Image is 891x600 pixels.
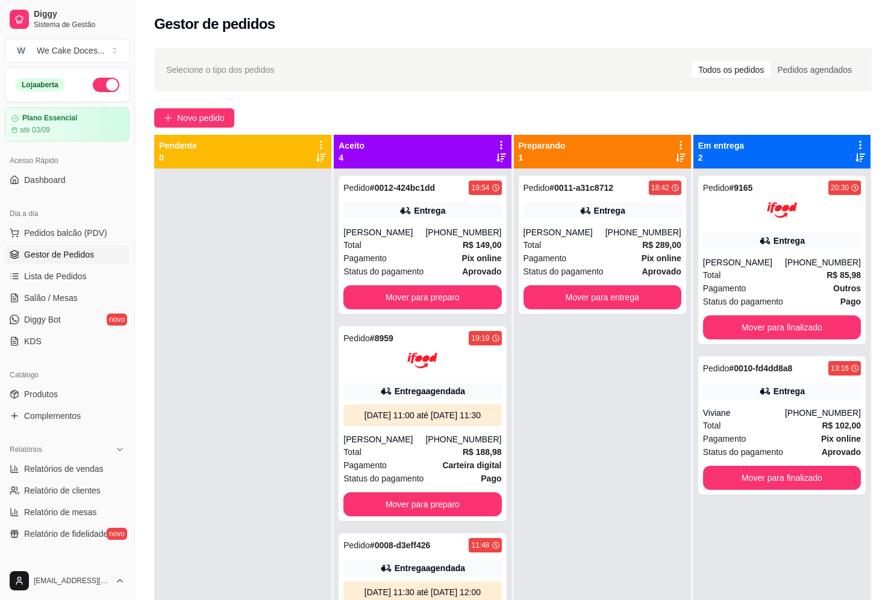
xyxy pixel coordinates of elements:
[774,235,805,247] div: Entrega
[159,152,197,164] p: 0
[5,39,130,63] button: Select a team
[5,204,130,223] div: Dia a dia
[343,285,501,309] button: Mover para preparo
[5,223,130,243] button: Pedidos balcão (PDV)
[24,388,58,400] span: Produtos
[524,252,567,265] span: Pagamento
[5,481,130,500] a: Relatório de clientes
[154,14,275,34] h2: Gestor de pedidos
[471,333,489,343] div: 19:19
[442,460,501,470] strong: Carteira digital
[524,183,550,193] span: Pedido
[24,270,87,282] span: Lista de Pedidos
[425,433,501,445] div: [PHONE_NUMBER]
[425,226,501,238] div: [PHONE_NUMBER]
[22,114,77,123] article: Plano Essencial
[166,63,274,76] span: Selecione o tipo dos pedidos
[833,283,861,293] strong: Outros
[5,524,130,543] a: Relatório de fidelidadenovo
[642,253,681,263] strong: Pix online
[524,226,605,238] div: [PERSON_NAME]
[159,140,197,152] p: Pendente
[343,492,501,516] button: Mover para preparo
[831,183,849,193] div: 20:30
[343,183,370,193] span: Pedido
[651,183,669,193] div: 18:42
[519,152,566,164] p: 1
[343,333,370,343] span: Pedido
[822,421,861,430] strong: R$ 102,00
[343,459,387,472] span: Pagamento
[703,282,746,295] span: Pagamento
[93,78,119,92] button: Alterar Status
[395,385,465,397] div: Entrega agendada
[5,365,130,385] div: Catálogo
[407,345,437,376] img: ifood
[729,183,752,193] strong: # 9165
[462,267,501,276] strong: aprovado
[5,310,130,329] a: Diggy Botnovo
[154,108,234,128] button: Novo pedido
[5,288,130,308] a: Salão / Mesas
[370,183,435,193] strong: # 0012-424bc1dd
[605,226,681,238] div: [PHONE_NUMBER]
[703,268,721,282] span: Total
[703,466,861,490] button: Mover para finalizado
[549,183,613,193] strong: # 0011-a31c8712
[729,363,792,373] strong: # 0010-fd4dd8a8
[774,385,805,397] div: Entrega
[343,226,425,238] div: [PERSON_NAME]
[34,20,125,29] span: Sistema de Gestão
[24,463,104,475] span: Relatórios de vendas
[703,419,721,432] span: Total
[519,140,566,152] p: Preparando
[821,434,861,444] strong: Pix online
[343,252,387,265] span: Pagamento
[785,407,861,419] div: [PHONE_NUMBER]
[524,265,604,278] span: Status do pagamento
[34,576,110,586] span: [EMAIL_ADDRESS][DOMAIN_NAME]
[594,205,625,217] div: Entrega
[840,297,861,306] strong: Pago
[339,140,364,152] p: Aceito
[5,170,130,190] a: Dashboard
[5,385,130,404] a: Produtos
[703,407,785,419] div: Viviane
[177,111,225,125] span: Novo pedido
[831,363,849,373] div: 13:16
[767,195,797,225] img: ifood
[343,238,361,252] span: Total
[339,152,364,164] p: 4
[698,140,744,152] p: Em entrega
[24,314,61,326] span: Diggy Bot
[703,445,783,459] span: Status do pagamento
[463,447,502,457] strong: R$ 188,98
[703,363,730,373] span: Pedido
[414,205,445,217] div: Entrega
[37,45,105,57] div: We Cake Doces ...
[24,227,107,239] span: Pedidos balcão (PDV)
[5,245,130,264] a: Gestor de Pedidos
[24,484,101,496] span: Relatório de clientes
[703,256,785,268] div: [PERSON_NAME]
[471,540,489,550] div: 11:48
[348,586,496,598] div: [DATE] 11:30 até [DATE] 12:00
[348,409,496,421] div: [DATE] 11:00 até [DATE] 11:30
[461,253,501,263] strong: Pix online
[24,410,81,422] span: Complementos
[703,183,730,193] span: Pedido
[5,459,130,478] a: Relatórios de vendas
[24,249,94,261] span: Gestor de Pedidos
[343,433,425,445] div: [PERSON_NAME]
[827,270,861,280] strong: R$ 85,98
[5,503,130,522] a: Relatório de mesas
[703,315,861,339] button: Mover para finalizado
[771,61,858,78] div: Pedidos agendados
[370,333,393,343] strong: # 8959
[15,78,65,91] div: Loja aberta
[370,540,430,550] strong: # 0008-d3eff426
[15,45,27,57] span: W
[5,151,130,170] div: Acesso Rápido
[5,5,130,34] a: DiggySistema de Gestão
[395,562,465,574] div: Entrega agendada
